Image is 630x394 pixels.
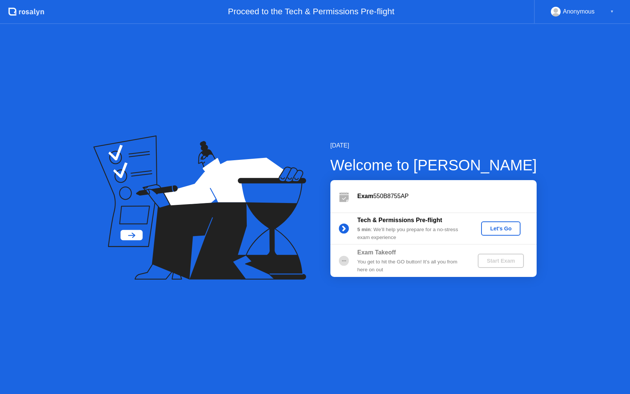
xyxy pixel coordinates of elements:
[330,154,537,176] div: Welcome to [PERSON_NAME]
[357,193,373,199] b: Exam
[330,141,537,150] div: [DATE]
[481,221,520,236] button: Let's Go
[357,258,465,274] div: You get to hit the GO button! It’s all you from here on out
[610,7,614,17] div: ▼
[357,217,442,223] b: Tech & Permissions Pre-flight
[563,7,595,17] div: Anonymous
[357,227,371,232] b: 5 min
[357,226,465,241] div: : We’ll help you prepare for a no-stress exam experience
[484,226,517,232] div: Let's Go
[357,192,537,201] div: 550B8755AP
[478,254,524,268] button: Start Exam
[481,258,521,264] div: Start Exam
[357,249,396,256] b: Exam Takeoff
